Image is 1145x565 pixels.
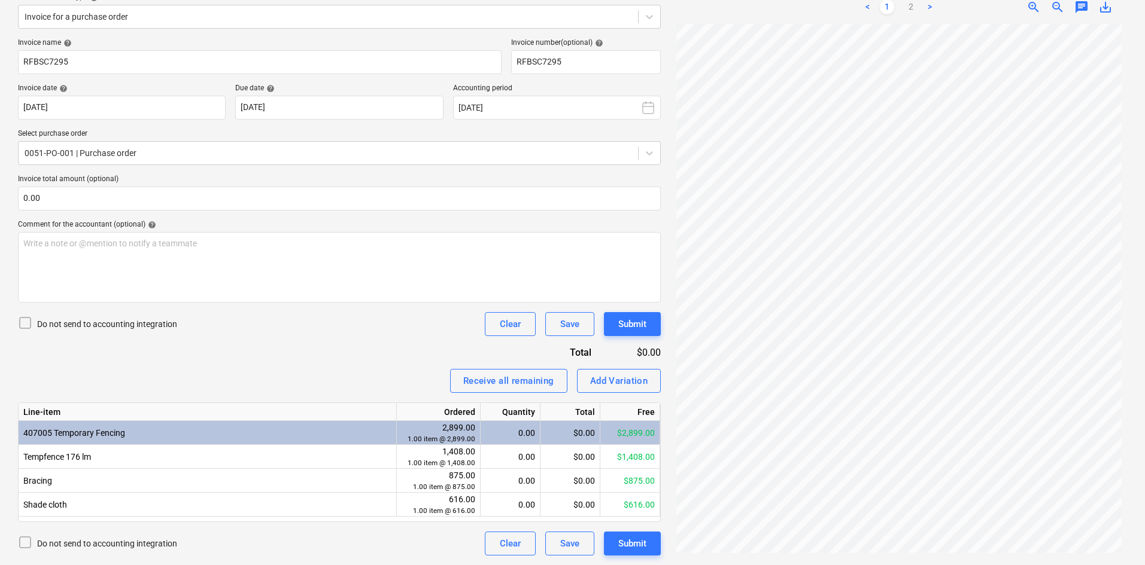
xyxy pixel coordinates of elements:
[485,421,535,445] div: 0.00
[408,459,475,467] small: 1.00 item @ 1,408.00
[600,445,660,469] div: $1,408.00
[577,369,661,393] button: Add Variation
[18,129,661,141] p: Select purchase order
[485,469,535,493] div: 0.00
[397,403,481,421] div: Ordered
[485,493,535,517] div: 0.00
[453,84,661,96] p: Accounting period
[600,469,660,493] div: $875.00
[540,403,600,421] div: Total
[19,445,397,469] div: Tempfence 176 lm
[61,39,72,47] span: help
[600,421,660,445] div: $2,899.00
[413,482,475,491] small: 1.00 item @ 875.00
[18,220,661,230] div: Comment for the accountant (optional)
[402,494,475,516] div: 616.00
[560,316,579,332] div: Save
[1085,508,1145,565] iframe: Chat Widget
[485,312,536,336] button: Clear
[545,532,594,555] button: Save
[57,84,68,93] span: help
[413,506,475,515] small: 1.00 item @ 616.00
[402,422,475,444] div: 2,899.00
[560,536,579,551] div: Save
[408,435,475,443] small: 1.00 item @ 2,899.00
[23,428,125,438] span: 407005 Temporary Fencing
[604,532,661,555] button: Submit
[618,316,646,332] div: Submit
[500,536,521,551] div: Clear
[18,84,226,93] div: Invoice date
[18,50,502,74] input: Invoice name
[402,446,475,468] div: 1,408.00
[235,84,443,93] div: Due date
[505,346,611,359] div: Total
[18,96,226,120] input: Invoice date not specified
[545,312,594,336] button: Save
[540,469,600,493] div: $0.00
[611,346,661,359] div: $0.00
[19,403,397,421] div: Line-item
[618,536,646,551] div: Submit
[604,312,661,336] button: Submit
[37,537,177,549] p: Do not send to accounting integration
[235,96,443,120] input: Due date not specified
[590,373,648,389] div: Add Variation
[500,316,521,332] div: Clear
[540,445,600,469] div: $0.00
[540,421,600,445] div: $0.00
[463,373,554,389] div: Receive all remaining
[18,187,661,210] input: Invoice total amount (optional)
[19,493,397,517] div: Shade cloth
[18,175,661,187] p: Invoice total amount (optional)
[511,50,661,74] input: Invoice number
[453,96,661,120] button: [DATE]
[485,445,535,469] div: 0.00
[264,84,275,93] span: help
[19,469,397,493] div: Bracing
[450,369,567,393] button: Receive all remaining
[485,532,536,555] button: Clear
[600,403,660,421] div: Free
[145,221,156,229] span: help
[593,39,603,47] span: help
[600,493,660,517] div: $616.00
[37,318,177,330] p: Do not send to accounting integration
[402,470,475,492] div: 875.00
[511,38,661,48] div: Invoice number (optional)
[18,38,502,48] div: Invoice name
[540,493,600,517] div: $0.00
[481,403,540,421] div: Quantity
